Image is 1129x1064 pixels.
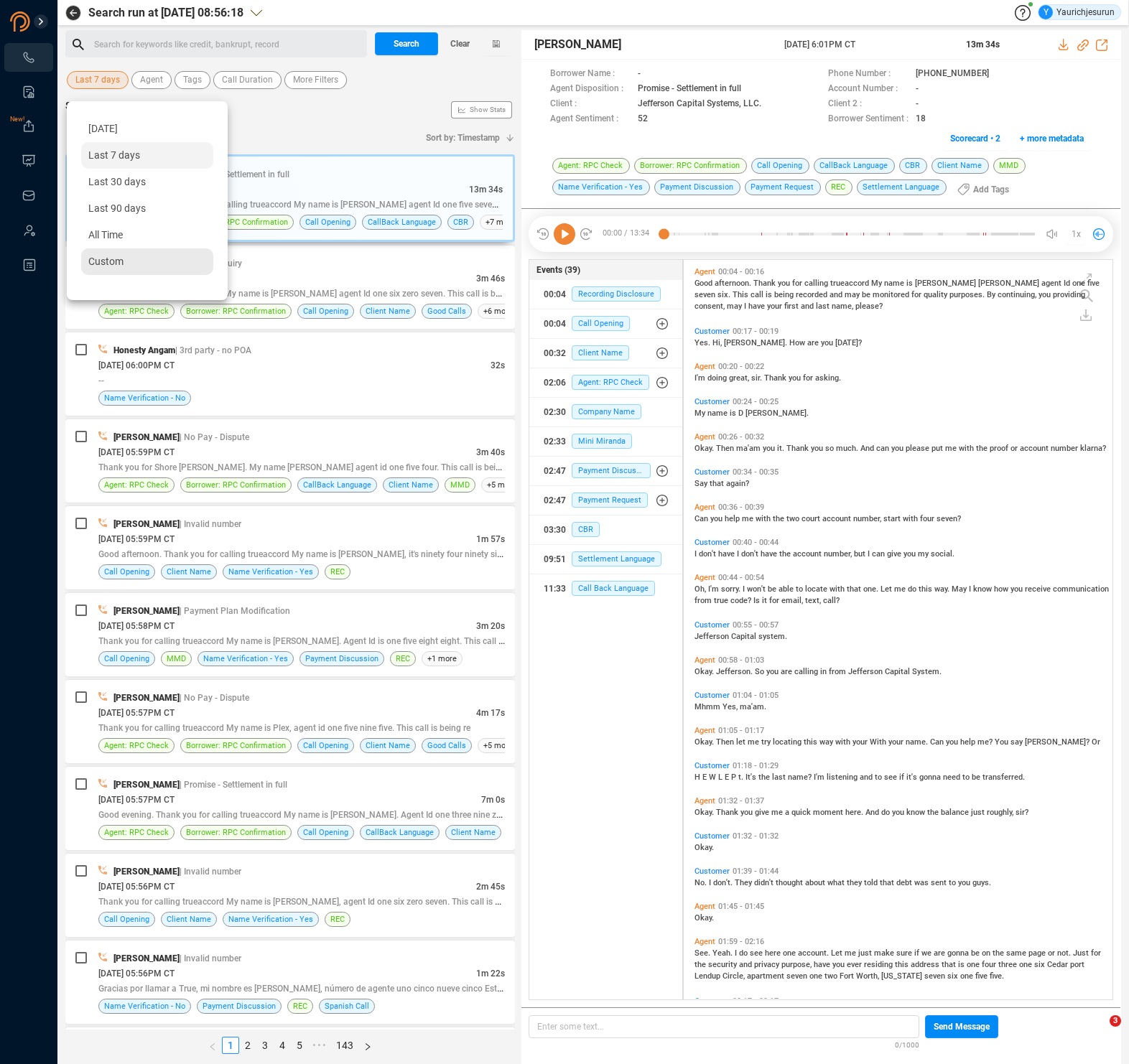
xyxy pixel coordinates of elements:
div: 09:51 [544,548,566,571]
span: 3m 46s [476,274,505,284]
span: Clear [450,32,470,55]
span: Call Opening [303,304,348,318]
span: start [883,514,903,523]
span: but [854,549,868,559]
span: 13m 34s [469,185,503,195]
div: 00:04 [544,283,566,306]
span: is [766,290,774,299]
span: [PERSON_NAME]. [724,338,789,347]
span: you [766,667,781,676]
span: account [1020,444,1051,453]
span: By [987,290,998,299]
span: Client Name [167,565,211,579]
div: 11:33 [544,577,566,600]
span: Say [694,479,710,488]
span: won't [747,584,768,594]
span: Good Calls [427,304,466,318]
span: Last 30 days [88,176,146,187]
span: to [796,584,805,594]
span: I [969,584,973,594]
span: Thank [764,373,789,383]
span: Add Tags [973,178,1009,201]
span: two [786,514,802,523]
span: locate [805,584,830,594]
span: | Invalid number [180,519,241,529]
span: system. [758,632,787,641]
span: the [779,549,793,559]
span: Let [881,584,894,594]
span: and [830,290,845,299]
span: you [903,549,918,559]
span: monitored [873,290,911,299]
span: Agent: RPC Check [104,304,169,318]
span: last [816,302,832,311]
span: Borrower: RPC Confirmation [188,215,288,229]
span: calling [804,279,830,288]
span: Tags [183,71,202,89]
span: calling [794,667,820,676]
span: it [762,596,769,605]
span: consent, [694,302,727,311]
li: Smart Reports [4,78,53,106]
button: 00:32Client Name [529,339,682,368]
span: +7 more [480,215,521,230]
button: Last 7 days [67,71,129,89]
span: for [803,373,815,383]
span: put [931,444,945,453]
span: account [822,514,853,523]
span: CBR [572,522,600,537]
span: communication [1053,584,1109,594]
span: + more metadata [1020,127,1084,150]
span: More Filters [293,71,338,89]
span: one [1072,279,1087,288]
span: This [733,290,751,299]
span: you [763,444,777,453]
span: Borrower: RPC Confirmation [186,304,286,318]
span: Name Verification - Yes [228,565,313,579]
span: [PERSON_NAME] [113,519,180,529]
span: again? [726,479,749,488]
span: sorry. [721,584,743,594]
span: for [769,596,781,605]
span: quality [924,290,949,299]
span: I [694,549,699,559]
span: Thank [753,279,778,288]
div: [PERSON_NAME]| Invalid number[DATE] 05:59PM CT1m 57sGood afternoon. Thank you for calling trueacc... [65,506,515,589]
span: May [952,584,969,594]
span: [DATE]? [835,338,862,347]
li: Exports [4,112,53,141]
span: Agent [140,71,163,89]
span: give [887,549,903,559]
span: great, [729,373,751,383]
span: do [908,584,919,594]
span: afternoon. [715,279,753,288]
button: Clear [438,32,481,55]
span: My [694,409,707,418]
span: Last 7 days [75,71,120,89]
span: Name Verification - No [104,391,185,405]
button: 02:33Mini Miranda [529,427,682,456]
span: know [973,584,994,594]
span: ma'am [736,444,763,453]
span: is [906,279,915,288]
span: Good [694,279,715,288]
span: agent [1041,279,1064,288]
span: with [959,444,976,453]
span: being [774,290,796,299]
span: that [710,479,726,488]
span: Call Opening [305,215,350,229]
span: or [1010,444,1020,453]
span: | Promise - Settlement in full [182,169,289,179]
span: code? [730,596,753,605]
button: 02:47Payment Discussion [529,457,682,485]
span: -- [98,375,104,386]
li: Interactions [4,43,53,72]
span: thank you for calling trueaccord My name is [PERSON_NAME] agent Id one six zero seven. This call ... [98,287,521,299]
span: you [1039,290,1053,299]
span: recorded [796,290,830,299]
span: I'm [708,584,721,594]
span: D [738,409,745,418]
span: have [761,549,779,559]
button: Sort by: Timestamp [417,126,515,149]
span: may [845,290,862,299]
